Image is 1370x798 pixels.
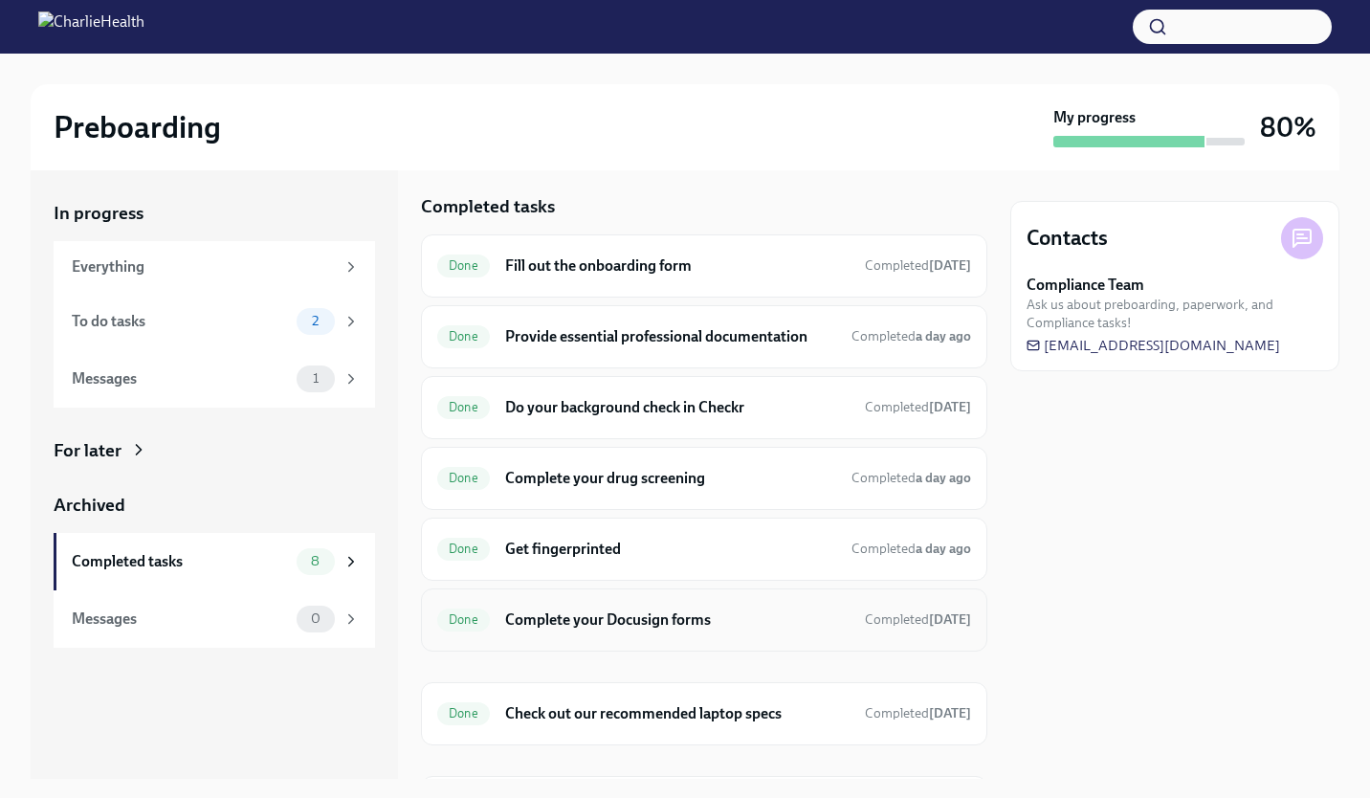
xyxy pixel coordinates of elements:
[300,314,330,328] span: 2
[54,350,375,408] a: Messages1
[916,541,971,557] strong: a day ago
[851,469,971,487] span: September 3rd, 2025 11:23
[929,399,971,415] strong: [DATE]
[54,438,375,463] a: For later
[505,539,836,560] h6: Get fingerprinted
[421,194,555,219] h5: Completed tasks
[54,201,375,226] a: In progress
[437,706,490,720] span: Done
[72,368,289,389] div: Messages
[38,11,144,42] img: CharlieHealth
[851,327,971,345] span: September 3rd, 2025 11:25
[851,541,971,557] span: Completed
[437,329,490,344] span: Done
[505,468,836,489] h6: Complete your drug screening
[505,703,850,724] h6: Check out our recommended laptop specs
[851,470,971,486] span: Completed
[865,704,971,722] span: August 31st, 2025 16:57
[865,398,971,416] span: August 31st, 2025 16:06
[916,470,971,486] strong: a day ago
[54,293,375,350] a: To do tasks2
[72,551,289,572] div: Completed tasks
[437,534,971,565] a: DoneGet fingerprintedCompleteda day ago
[929,257,971,274] strong: [DATE]
[865,256,971,275] span: August 30th, 2025 14:03
[1027,275,1144,296] strong: Compliance Team
[505,610,850,631] h6: Complete your Docusign forms
[437,698,971,729] a: DoneCheck out our recommended laptop specsCompleted[DATE]
[505,326,836,347] h6: Provide essential professional documentation
[54,241,375,293] a: Everything
[54,438,122,463] div: For later
[916,328,971,344] strong: a day ago
[437,542,490,556] span: Done
[865,611,971,628] span: Completed
[1053,107,1136,128] strong: My progress
[865,257,971,274] span: Completed
[437,392,971,423] a: DoneDo your background check in CheckrCompleted[DATE]
[851,328,971,344] span: Completed
[437,612,490,627] span: Done
[437,400,490,414] span: Done
[865,399,971,415] span: Completed
[1027,336,1280,355] a: [EMAIL_ADDRESS][DOMAIN_NAME]
[505,255,850,277] h6: Fill out the onboarding form
[865,705,971,721] span: Completed
[437,471,490,485] span: Done
[54,533,375,590] a: Completed tasks8
[1027,224,1108,253] h4: Contacts
[54,493,375,518] a: Archived
[437,605,971,635] a: DoneComplete your Docusign formsCompleted[DATE]
[301,371,330,386] span: 1
[299,554,331,568] span: 8
[437,321,971,352] a: DoneProvide essential professional documentationCompleteda day ago
[54,590,375,648] a: Messages0
[72,609,289,630] div: Messages
[72,256,335,277] div: Everything
[929,611,971,628] strong: [DATE]
[1027,296,1323,332] span: Ask us about preboarding, paperwork, and Compliance tasks!
[299,611,332,626] span: 0
[865,610,971,629] span: August 30th, 2025 14:54
[437,251,971,281] a: DoneFill out the onboarding formCompleted[DATE]
[929,705,971,721] strong: [DATE]
[851,540,971,558] span: September 3rd, 2025 14:54
[54,108,221,146] h2: Preboarding
[437,463,971,494] a: DoneComplete your drug screeningCompleteda day ago
[1260,110,1316,144] h3: 80%
[437,258,490,273] span: Done
[72,311,289,332] div: To do tasks
[505,397,850,418] h6: Do your background check in Checkr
